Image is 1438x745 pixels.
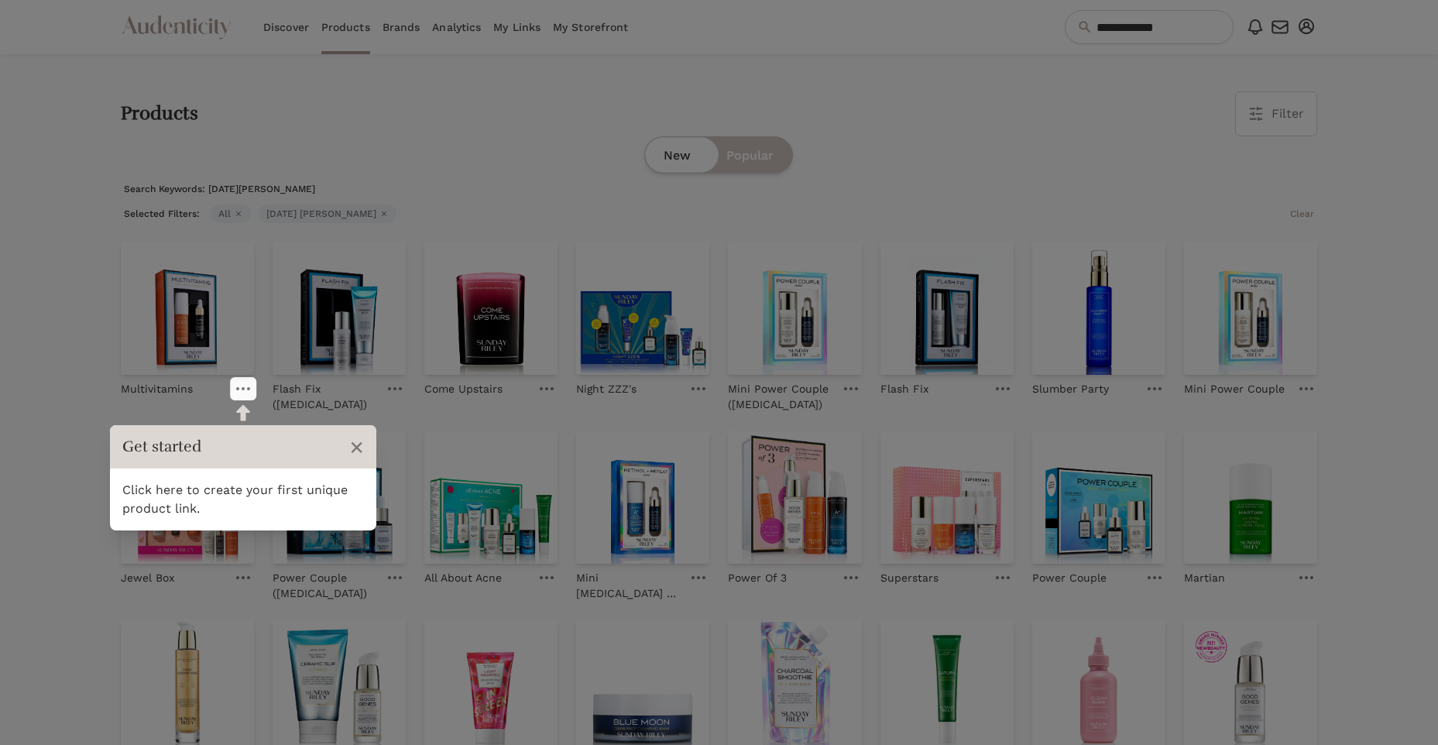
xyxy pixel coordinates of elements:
a: Superstars [880,564,939,585]
p: Jewel Box [121,570,174,585]
p: Multivitamins [121,381,193,397]
p: Power Couple [1032,570,1107,585]
p: Flash Fix [880,381,928,397]
p: Search Keywords: [DATE][PERSON_NAME] [121,180,1317,198]
a: Night ZZZ's [576,375,637,397]
img: Superstars [880,431,1014,564]
img: Mini Power Couple (Glycolic Acid) [728,242,861,375]
button: Filter [1236,92,1316,136]
img: Mini Power Couple [1184,242,1317,375]
img: Martian [1184,431,1317,564]
a: Power Couple ([MEDICAL_DATA]) [273,564,378,601]
img: Night ZZZ's [576,242,709,375]
p: Mini Power Couple ([MEDICAL_DATA]) [728,381,833,412]
p: All About Acne [424,570,502,585]
a: All About Acne [424,564,502,585]
img: Power Couple [1032,431,1165,564]
a: Multivitamins [121,375,193,397]
button: Clear [1287,204,1317,223]
span: Selected Filters: [121,204,203,223]
a: Power Of 3 [728,564,787,585]
img: Mini Retinol + Repeat [576,431,709,564]
h3: Get started [122,436,341,458]
span: Filter [1272,105,1304,123]
p: Slumber Party [1032,381,1109,397]
a: Mini [MEDICAL_DATA] + Repeat [576,564,681,601]
p: Martian [1184,570,1225,585]
p: Power Couple ([MEDICAL_DATA]) [273,570,378,601]
a: Slumber Party [1032,375,1109,397]
img: Multivitamins [121,242,254,375]
a: Jewel Box [121,564,174,585]
a: Come Upstairs [424,375,503,397]
span: New [664,146,691,165]
a: Martian [1184,564,1225,585]
img: Slumber Party [1032,242,1165,375]
a: Mini Power Couple ([MEDICAL_DATA]) [728,375,833,412]
h2: Products [121,103,198,125]
a: Flash Fix ([MEDICAL_DATA]) [273,375,378,412]
span: Popular [726,146,774,165]
img: All About Acne [424,431,558,564]
a: Mini Power Couple [1184,375,1285,397]
img: Come Upstairs [424,242,558,375]
button: Close Tour [349,431,364,462]
a: Power Couple [1032,564,1107,585]
span: × [349,432,364,462]
p: Superstars [880,570,939,585]
span: [DATE] [PERSON_NAME] [259,204,396,223]
p: Power Of 3 [728,570,787,585]
img: Flash Fix (Glycolic Acid) [273,242,406,375]
span: All [211,204,251,223]
a: Flash Fix [880,375,928,397]
p: Come Upstairs [424,381,503,397]
img: Power Of 3 [728,431,861,564]
div: Click here to create your first unique product link. [110,469,376,530]
p: Flash Fix ([MEDICAL_DATA]) [273,381,378,412]
p: Mini Power Couple [1184,381,1285,397]
p: Night ZZZ's [576,381,637,397]
p: Mini [MEDICAL_DATA] + Repeat [576,570,681,601]
img: Flash Fix [880,242,1014,375]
